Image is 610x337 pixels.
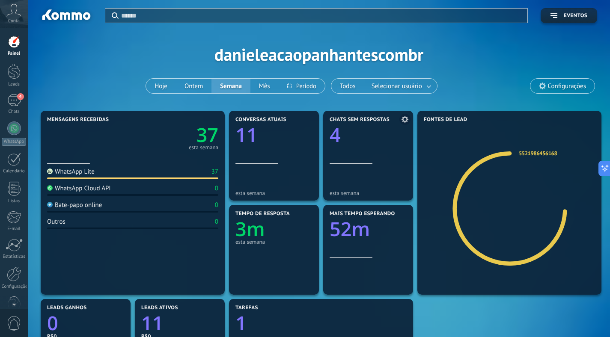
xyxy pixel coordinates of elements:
[211,168,218,176] div: 37
[364,79,437,93] button: Selecionar usuário
[47,305,87,311] span: Leads ganhos
[141,310,218,336] a: 11
[2,109,27,115] div: Chats
[47,168,95,176] div: WhatsApp Lite
[211,79,250,93] button: Semana
[2,51,27,56] div: Painel
[146,79,176,93] button: Hoje
[235,117,286,123] span: Conversas atuais
[141,305,178,311] span: Leads ativos
[47,185,53,191] img: WhatsApp Cloud API
[189,145,218,150] div: esta semana
[235,310,407,336] a: 1
[330,211,395,217] span: Mais tempo esperando
[330,190,407,196] div: esta semana
[548,83,586,90] span: Configurações
[133,122,218,148] a: 37
[330,122,341,148] text: 4
[2,226,27,232] div: E-mail
[519,150,557,157] a: 5521986456168
[541,8,597,23] button: Eventos
[47,184,111,192] div: WhatsApp Cloud API
[370,80,424,92] span: Selecionar usuário
[235,216,265,242] text: 3m
[47,117,109,123] span: Mensagens recebidas
[47,218,65,226] div: Outros
[47,310,58,336] text: 0
[47,310,124,336] a: 0
[235,310,247,336] text: 1
[2,138,26,146] div: WhatsApp
[215,184,218,192] div: 0
[215,201,218,209] div: 0
[330,117,390,123] span: Chats sem respostas
[2,198,27,204] div: Listas
[564,13,587,19] span: Eventos
[47,202,53,207] img: Bate-papo online
[215,218,218,226] div: 0
[47,168,53,174] img: WhatsApp Lite
[196,122,218,148] text: 37
[330,216,407,242] a: 52m
[331,79,364,93] button: Todos
[141,310,163,336] text: 11
[2,82,27,87] div: Leads
[279,79,325,93] button: Período
[235,122,257,148] text: 11
[330,216,370,242] text: 52m
[235,305,258,311] span: Tarefas
[250,79,279,93] button: Mês
[235,190,312,196] div: esta semana
[235,211,290,217] span: Tempo de resposta
[235,239,312,245] div: esta semana
[176,79,211,93] button: Ontem
[17,93,24,100] span: 4
[8,18,20,24] span: Conta
[47,201,102,209] div: Bate-papo online
[2,168,27,174] div: Calendário
[424,117,467,123] span: Fontes de lead
[2,254,27,260] div: Estatísticas
[2,284,27,290] div: Configurações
